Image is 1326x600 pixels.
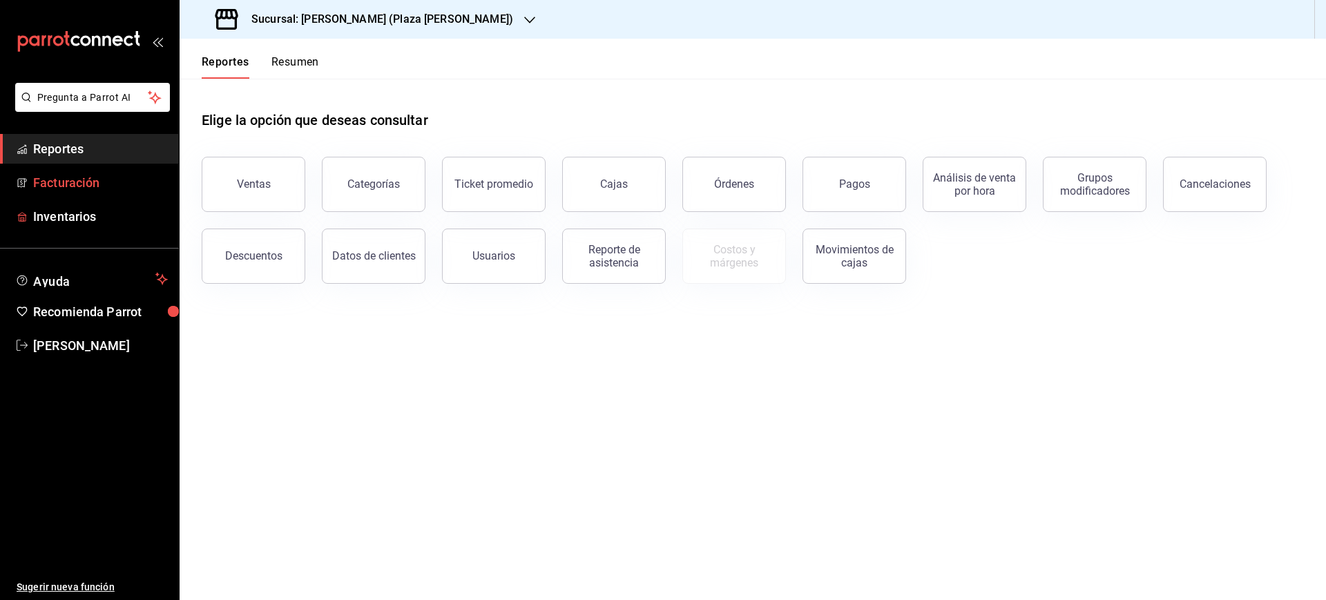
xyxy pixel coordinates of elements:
[202,157,305,212] button: Ventas
[152,36,163,47] button: open_drawer_menu
[202,55,319,79] div: navigation tabs
[923,157,1026,212] button: Análisis de venta por hora
[15,83,170,112] button: Pregunta a Parrot AI
[10,100,170,115] a: Pregunta a Parrot AI
[571,243,657,269] div: Reporte de asistencia
[839,177,870,191] div: Pagos
[33,336,168,355] span: [PERSON_NAME]
[33,139,168,158] span: Reportes
[271,55,319,79] button: Resumen
[811,243,897,269] div: Movimientos de cajas
[33,207,168,226] span: Inventarios
[347,177,400,191] div: Categorías
[1163,157,1267,212] button: Cancelaciones
[562,229,666,284] button: Reporte de asistencia
[240,11,513,28] h3: Sucursal: [PERSON_NAME] (Plaza [PERSON_NAME])
[33,271,150,287] span: Ayuda
[225,249,282,262] div: Descuentos
[454,177,533,191] div: Ticket promedio
[237,177,271,191] div: Ventas
[1043,157,1146,212] button: Grupos modificadores
[1052,171,1137,197] div: Grupos modificadores
[714,177,754,191] div: Órdenes
[332,249,416,262] div: Datos de clientes
[202,229,305,284] button: Descuentos
[932,171,1017,197] div: Análisis de venta por hora
[442,229,546,284] button: Usuarios
[600,177,628,191] div: Cajas
[1180,177,1251,191] div: Cancelaciones
[682,157,786,212] button: Órdenes
[322,229,425,284] button: Datos de clientes
[682,229,786,284] button: Contrata inventarios para ver este reporte
[322,157,425,212] button: Categorías
[472,249,515,262] div: Usuarios
[691,243,777,269] div: Costos y márgenes
[442,157,546,212] button: Ticket promedio
[202,110,428,130] h1: Elige la opción que deseas consultar
[33,302,168,321] span: Recomienda Parrot
[37,90,148,105] span: Pregunta a Parrot AI
[202,55,249,79] button: Reportes
[33,173,168,192] span: Facturación
[803,229,906,284] button: Movimientos de cajas
[562,157,666,212] button: Cajas
[17,580,168,594] span: Sugerir nueva función
[803,157,906,212] button: Pagos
